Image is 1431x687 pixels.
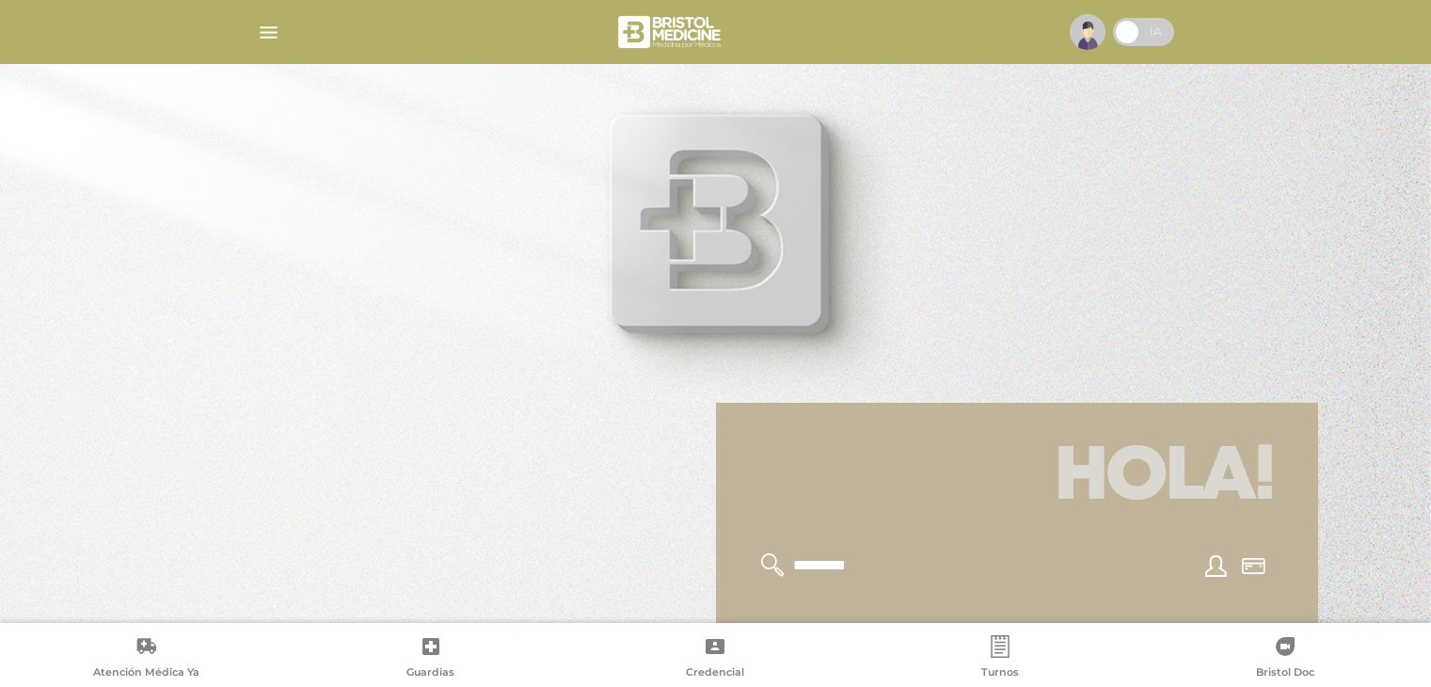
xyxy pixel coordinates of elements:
[4,635,289,683] a: Atención Médica Ya
[1070,14,1105,50] img: profile-placeholder.svg
[615,9,727,55] img: bristol-medicine-blanco.png
[406,665,454,682] span: Guardias
[289,635,574,683] a: Guardias
[93,665,199,682] span: Atención Médica Ya
[739,425,1296,531] h1: Hola!
[257,21,280,44] img: Cober_menu-lines-white.svg
[1256,665,1314,682] span: Bristol Doc
[686,665,744,682] span: Credencial
[981,665,1019,682] span: Turnos
[1142,635,1427,683] a: Bristol Doc
[858,635,1143,683] a: Turnos
[573,635,858,683] a: Credencial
